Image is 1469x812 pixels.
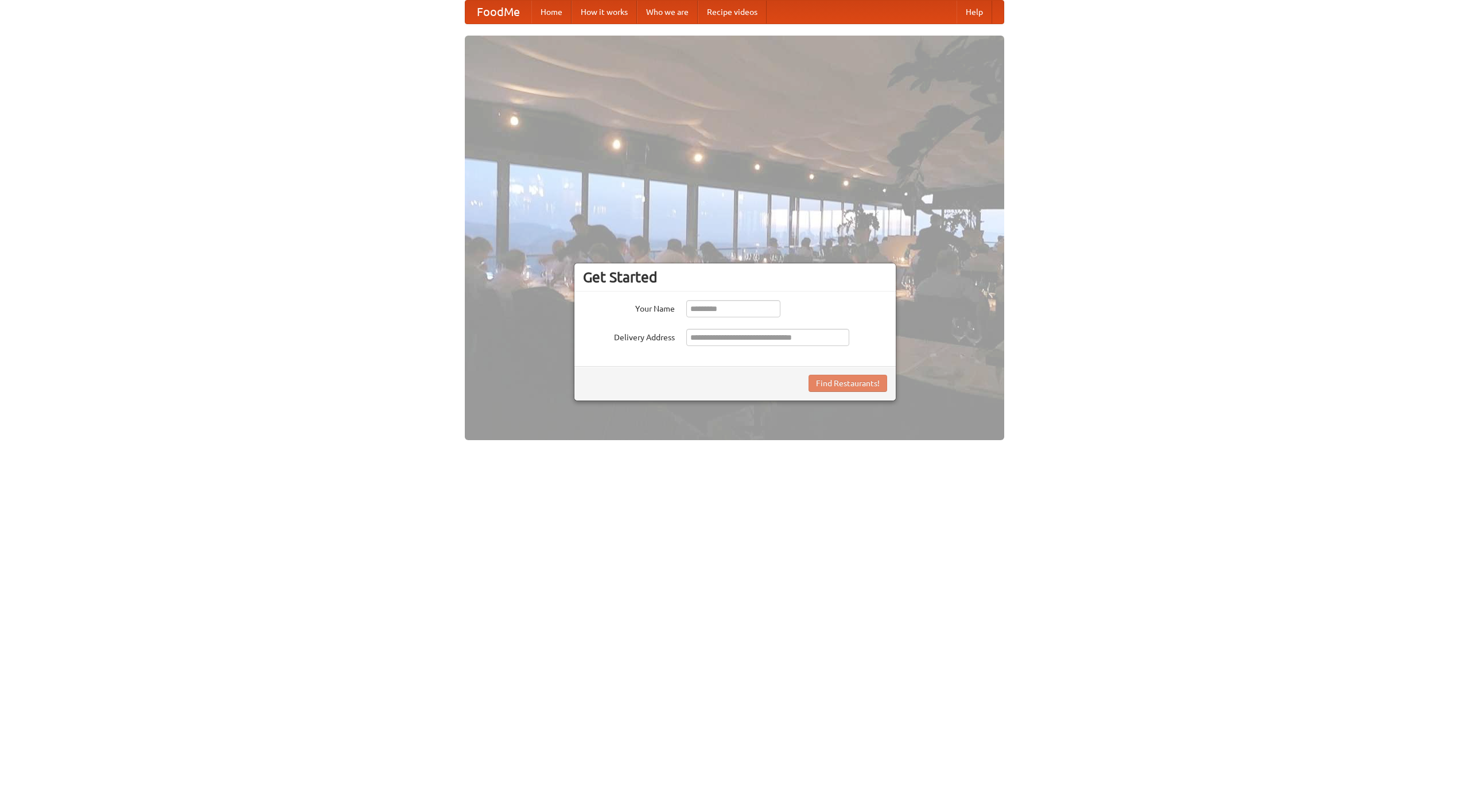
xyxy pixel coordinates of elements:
a: Recipe videos [698,1,767,24]
a: How it works [572,1,637,24]
a: Who we are [637,1,698,24]
label: Your Name [583,300,675,314]
a: Help [957,1,992,24]
a: Home [531,1,572,24]
a: FoodMe [465,1,531,24]
h3: Get Started [583,269,887,286]
button: Find Restaurants! [809,375,887,392]
label: Delivery Address [583,329,675,343]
